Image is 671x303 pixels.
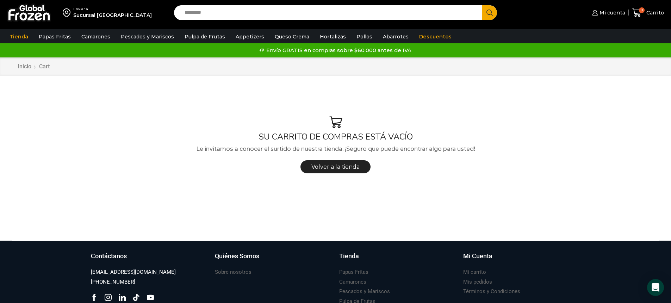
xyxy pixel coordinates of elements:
button: Search button [482,5,497,20]
h3: Quiénes Somos [215,252,259,261]
a: Descuentos [416,30,455,43]
a: Pollos [353,30,376,43]
a: Términos y Condiciones [463,287,520,296]
a: [EMAIL_ADDRESS][DOMAIN_NAME] [91,267,176,277]
a: Abarrotes [379,30,412,43]
a: Pescados y Mariscos [339,287,390,296]
a: Mi carrito [463,267,486,277]
span: Carrito [645,9,664,16]
a: Camarones [78,30,114,43]
a: Inicio [17,63,32,71]
h3: Camarones [339,278,366,286]
h1: SU CARRITO DE COMPRAS ESTÁ VACÍO [12,132,659,142]
a: Mi Cuenta [463,252,580,268]
div: Sucursal [GEOGRAPHIC_DATA] [73,12,152,19]
a: Tienda [6,30,32,43]
a: Mi cuenta [590,6,625,20]
div: Open Intercom Messenger [647,279,664,296]
h3: Mis pedidos [463,278,492,286]
span: Mi cuenta [598,9,625,16]
a: Mis pedidos [463,277,492,287]
a: Contáctanos [91,252,208,268]
div: Enviar a [73,7,152,12]
img: address-field-icon.svg [63,7,73,19]
h3: Contáctanos [91,252,127,261]
h3: Sobre nosotros [215,268,251,276]
a: [PHONE_NUMBER] [91,277,135,287]
span: 0 [639,7,645,13]
h3: Mi Cuenta [463,252,492,261]
a: Sobre nosotros [215,267,251,277]
a: Camarones [339,277,366,287]
h3: Términos y Condiciones [463,288,520,295]
h3: Pescados y Mariscos [339,288,390,295]
a: Pescados y Mariscos [117,30,178,43]
a: Quiénes Somos [215,252,332,268]
a: Queso Crema [271,30,313,43]
a: Volver a la tienda [300,160,371,173]
a: Pulpa de Frutas [181,30,229,43]
a: Papas Fritas [35,30,74,43]
h3: [PHONE_NUMBER] [91,278,135,286]
a: Papas Fritas [339,267,368,277]
h3: Tienda [339,252,359,261]
a: 0 Carrito [632,5,664,21]
h3: Papas Fritas [339,268,368,276]
span: Cart [39,63,50,70]
p: Le invitamos a conocer el surtido de nuestra tienda. ¡Seguro que puede encontrar algo para usted! [12,144,659,154]
a: Tienda [339,252,456,268]
a: Appetizers [232,30,268,43]
a: Hortalizas [316,30,349,43]
h3: Mi carrito [463,268,486,276]
h3: [EMAIL_ADDRESS][DOMAIN_NAME] [91,268,176,276]
span: Volver a la tienda [311,163,360,170]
